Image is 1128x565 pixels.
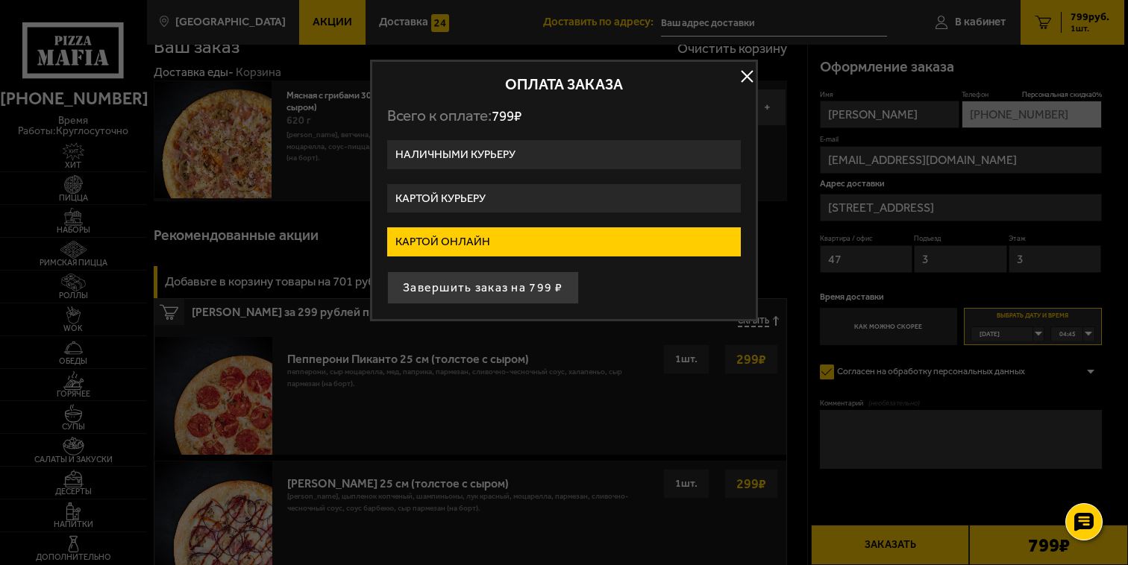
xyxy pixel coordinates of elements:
[387,227,741,256] label: Картой онлайн
[387,140,741,169] label: Наличными курьеру
[387,107,741,125] p: Всего к оплате:
[492,107,521,124] span: 799 ₽
[387,184,741,213] label: Картой курьеру
[387,77,741,92] h2: Оплата заказа
[387,271,579,304] button: Завершить заказ на 799 ₽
